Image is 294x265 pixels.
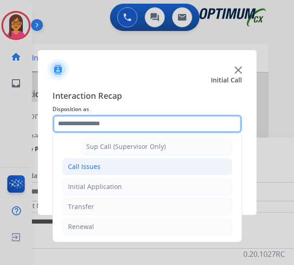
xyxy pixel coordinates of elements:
div: Call Issues [68,162,100,171]
span: Disposition as [52,104,242,115]
div: Initial Application [68,182,122,191]
div: Sup Call (Supervisor Only) [86,142,166,151]
span: Initial Call [211,76,242,85]
p: 0.20.1027RC [243,249,285,260]
span: Interaction Recap [52,89,242,104]
div: Renewal [68,222,94,231]
div: Transfer [68,202,94,211]
img: contactIcon [47,59,69,81]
